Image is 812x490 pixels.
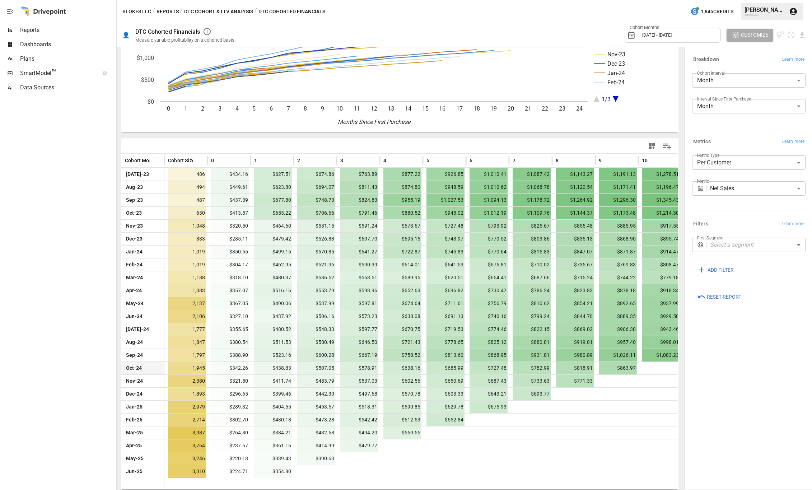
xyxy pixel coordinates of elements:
button: Reports [157,7,179,16]
span: Jun-24 [125,310,144,323]
span: $895.74 [642,233,680,245]
text: Jan-24 [607,70,625,76]
div: / [180,7,183,16]
span: $548.33 [297,323,335,336]
span: 10 [642,157,648,164]
span: 487 [168,194,206,206]
label: Metric Type [697,152,719,158]
text: Dec-23 [607,60,625,67]
span: ADD FILTER [708,266,734,275]
text: 3 [218,105,221,112]
span: Sep-24 [125,349,144,361]
label: Cohort Months [628,24,661,31]
span: $815.83 [513,246,551,258]
span: 5 [426,157,429,164]
span: Cohort Size [168,157,195,164]
span: $597.77 [340,323,378,336]
span: $367.05 [211,297,249,310]
span: $676.81 [470,258,508,271]
span: $462.95 [254,258,292,271]
span: $1,296.30 [599,194,637,206]
span: $957.40 [599,336,637,349]
label: First Segment [697,235,724,241]
span: $803.86 [513,233,551,245]
span: $914.47 [642,246,680,258]
span: 1,019 [168,246,206,258]
span: $687.66 [513,271,551,284]
span: $880.81 [513,336,551,349]
span: $892.65 [599,297,637,310]
span: Plans [20,55,115,63]
span: Customize [741,31,768,39]
svg: A chart. [121,3,670,132]
span: $490.06 [254,297,292,310]
span: $674.86 [297,168,335,181]
span: $413.57 [211,207,249,219]
button: 1,845Credits [687,5,736,18]
span: $926.85 [426,168,465,181]
span: Dec-23 [125,233,144,245]
span: $758.52 [383,349,421,361]
span: $1,120.54 [556,181,594,193]
span: Reset Report [707,293,741,302]
span: $1,278.51 [642,168,680,181]
text: 6 [270,105,273,112]
text: 13 [388,105,394,112]
span: $880.52 [383,207,421,219]
button: Sort [387,155,397,165]
span: $722.87 [383,246,421,258]
span: $304.17 [211,258,249,271]
span: $694.07 [297,181,335,193]
span: $677.80 [254,194,292,206]
text: $1,000 [137,55,154,61]
button: Schedule report [787,31,795,39]
text: $500 [141,76,154,83]
span: $350.55 [211,246,249,258]
span: $380.54 [211,336,249,349]
text: 9 [321,105,324,112]
div: Month [692,73,806,88]
span: Cohort Month [125,157,157,164]
span: $710.02 [513,258,551,271]
span: 1,797 [168,349,206,361]
span: $641.27 [340,246,378,258]
span: $711.61 [426,297,465,310]
span: 1,845 Credits [701,7,733,16]
text: 17 [456,105,463,112]
span: [DATE] - [DATE] [642,32,672,38]
span: Learn more [782,220,804,228]
text: 0 [167,105,170,112]
span: $715.24 [556,271,594,284]
span: 494 [168,181,206,193]
span: $740.16 [470,310,508,323]
text: 12 [371,105,377,112]
span: 6 [470,157,472,164]
span: $667.19 [340,349,378,361]
span: $871.87 [599,246,637,258]
text: 5 [252,105,256,112]
div: DTC Cohorted Financials [135,28,200,35]
span: [DATE]-24 [125,323,150,336]
text: 10 [336,105,343,112]
span: $674.64 [383,297,421,310]
button: Sort [215,155,225,165]
span: 1,188 [168,271,206,284]
text: 15 [422,105,429,112]
span: $719.53 [426,323,465,336]
div: Month [692,99,806,113]
span: 1 [254,157,257,164]
text: 8 [304,105,307,112]
span: $597.81 [340,297,378,310]
h6: Breakdown [693,56,719,64]
span: $855.48 [556,220,594,232]
span: $854.21 [556,297,594,310]
span: $1,214.30 [642,207,680,219]
span: $998.01 [642,336,680,349]
button: Sort [430,155,440,165]
span: $748.73 [297,194,335,206]
span: 2,137 [168,297,206,310]
button: Sort [301,155,311,165]
button: Sort [258,155,268,165]
span: Jan-24 [125,246,144,258]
